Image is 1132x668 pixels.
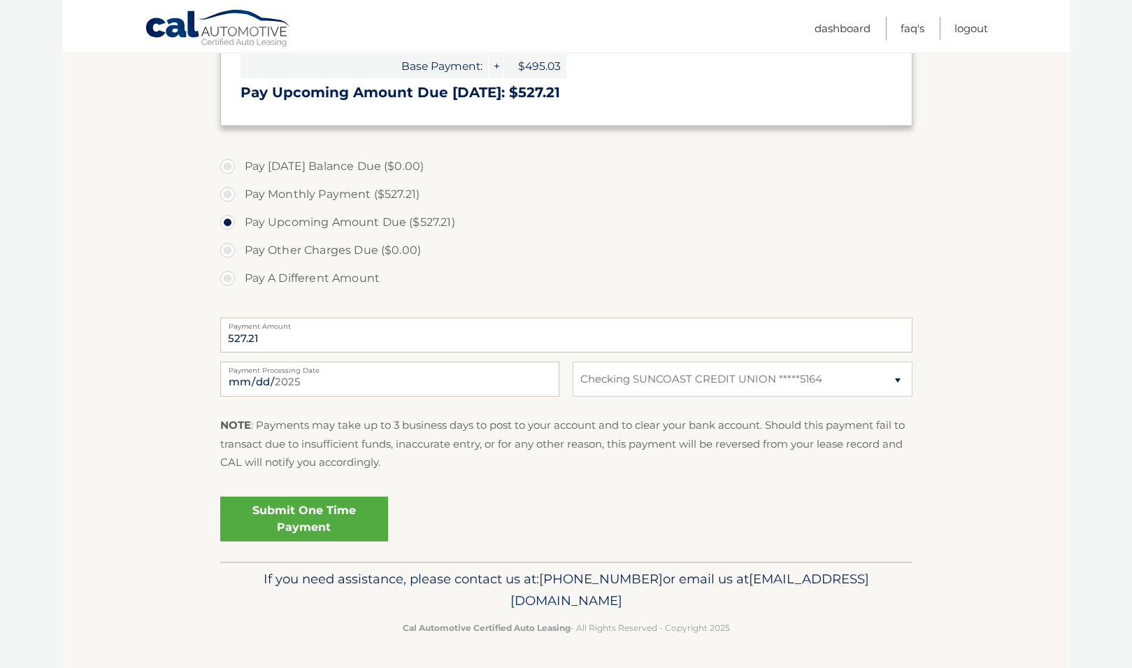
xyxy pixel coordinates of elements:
label: Payment Processing Date [220,362,559,373]
a: FAQ's [901,17,924,40]
span: + [489,54,503,78]
label: Pay Upcoming Amount Due ($527.21) [220,208,912,236]
strong: Cal Automotive Certified Auto Leasing [403,623,571,633]
label: Pay Monthly Payment ($527.21) [220,180,912,208]
a: Logout [954,17,988,40]
span: $495.03 [503,54,566,78]
input: Payment Amount [220,318,912,353]
p: - All Rights Reserved - Copyright 2025 [229,620,903,635]
label: Pay Other Charges Due ($0.00) [220,236,912,264]
label: Pay A Different Amount [220,264,912,292]
h3: Pay Upcoming Amount Due [DATE]: $527.21 [241,84,892,101]
a: Submit One Time Payment [220,497,388,541]
strong: NOTE [220,418,251,432]
a: Cal Automotive [145,9,292,50]
label: Payment Amount [220,318,912,329]
span: Base Payment: [241,54,488,78]
a: Dashboard [815,17,871,40]
p: If you need assistance, please contact us at: or email us at [229,568,903,613]
label: Pay [DATE] Balance Due ($0.00) [220,152,912,180]
p: : Payments may take up to 3 business days to post to your account and to clear your bank account.... [220,416,912,471]
input: Payment Date [220,362,559,397]
span: [PHONE_NUMBER] [539,571,663,587]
